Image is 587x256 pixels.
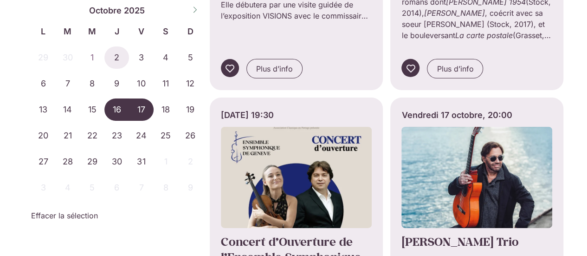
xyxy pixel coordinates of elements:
[31,210,98,221] a: Effacer la sélection
[89,4,122,17] span: Octobre
[401,109,552,121] div: Vendredi 17 octobre, 20:00
[104,177,129,199] span: Novembre 6, 2025
[31,125,56,147] span: Octobre 20, 2025
[80,125,104,147] span: Octobre 22, 2025
[455,31,512,40] em: La carte postale
[129,177,154,199] span: Novembre 7, 2025
[154,46,178,69] span: Octobre 4, 2025
[55,125,80,147] span: Octobre 21, 2025
[129,46,154,69] span: Octobre 3, 2025
[80,177,104,199] span: Novembre 5, 2025
[178,46,203,69] span: Octobre 5, 2025
[178,177,203,199] span: Novembre 9, 2025
[55,151,80,173] span: Octobre 28, 2025
[178,72,203,95] span: Octobre 12, 2025
[104,98,129,121] span: Octobre 16, 2025
[178,25,203,38] span: D
[104,125,129,147] span: Octobre 23, 2025
[31,25,56,38] span: L
[154,125,178,147] span: Octobre 25, 2025
[31,72,56,95] span: Octobre 6, 2025
[124,4,145,17] span: 2025
[55,98,80,121] span: Octobre 14, 2025
[154,151,178,173] span: Novembre 1, 2025
[80,98,104,121] span: Octobre 15, 2025
[129,98,154,121] span: Octobre 17, 2025
[129,72,154,95] span: Octobre 10, 2025
[401,234,518,249] a: [PERSON_NAME] Trio
[221,109,372,121] div: [DATE] 19:30
[178,125,203,147] span: Octobre 26, 2025
[104,72,129,95] span: Octobre 9, 2025
[154,98,178,121] span: Octobre 18, 2025
[154,177,178,199] span: Novembre 8, 2025
[154,25,178,38] span: S
[31,151,56,173] span: Octobre 27, 2025
[104,151,129,173] span: Octobre 30, 2025
[104,46,129,69] span: Octobre 2, 2025
[55,46,80,69] span: Septembre 30, 2025
[437,63,473,74] span: Plus d’info
[424,8,484,18] em: [PERSON_NAME]
[55,25,80,38] span: M
[31,46,56,69] span: Septembre 29, 2025
[31,177,56,199] span: Novembre 3, 2025
[129,151,154,173] span: Octobre 31, 2025
[55,72,80,95] span: Octobre 7, 2025
[427,59,483,79] a: Plus d’info
[80,25,104,38] span: M
[256,63,293,74] span: Plus d’info
[129,125,154,147] span: Octobre 24, 2025
[246,59,303,79] a: Plus d’info
[80,46,104,69] span: Octobre 1, 2025
[80,151,104,173] span: Octobre 29, 2025
[154,72,178,95] span: Octobre 11, 2025
[104,25,129,38] span: J
[31,98,56,121] span: Octobre 13, 2025
[178,151,203,173] span: Novembre 2, 2025
[80,72,104,95] span: Octobre 8, 2025
[55,177,80,199] span: Novembre 4, 2025
[178,98,203,121] span: Octobre 19, 2025
[129,25,154,38] span: V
